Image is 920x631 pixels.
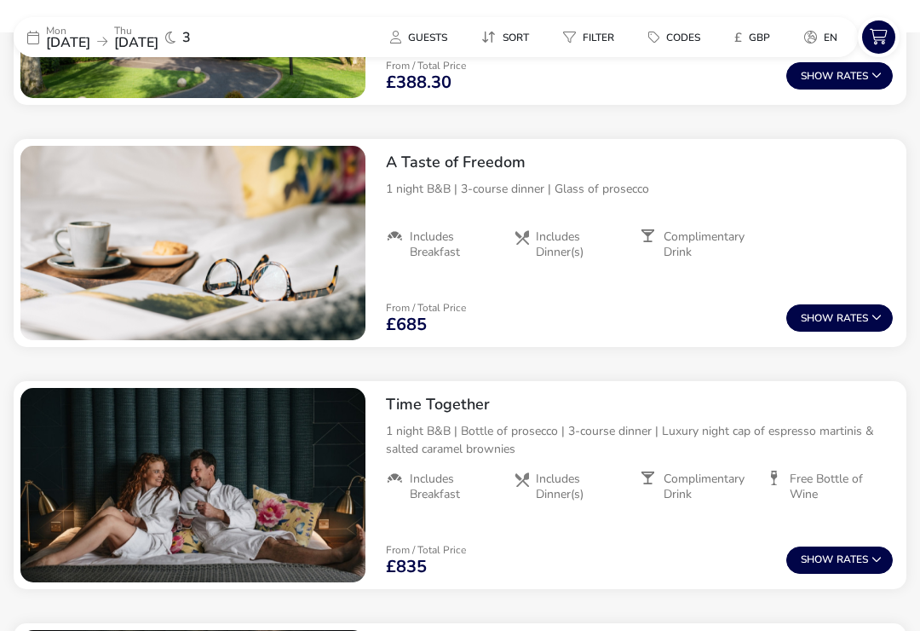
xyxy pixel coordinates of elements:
naf-pibe-menu-bar-item: Filter [549,25,635,49]
span: Includes Breakfast [410,472,499,502]
naf-pibe-menu-bar-item: £GBP [721,25,791,49]
h2: Time Together [386,395,893,414]
span: Includes Dinner(s) [536,472,626,502]
h2: A Taste of Freedom [386,153,893,172]
span: Codes [666,31,700,44]
span: £835 [386,559,427,576]
span: Complimentary Drink [664,472,753,502]
span: £388.30 [386,74,451,91]
span: en [824,31,837,44]
div: Time Together1 night B&B | Bottle of prosecco | 3-course dinner | Luxury night cap of espresso ma... [372,381,906,516]
swiper-slide: 1 / 1 [20,388,365,582]
p: 1 night B&B | 3-course dinner | Glass of prosecco [386,180,893,198]
span: 3 [182,31,191,44]
swiper-slide: 1 / 1 [20,146,365,340]
span: Free Bottle of Wine [790,472,879,502]
p: From / Total Price [386,61,466,71]
p: From / Total Price [386,303,466,313]
span: [DATE] [114,33,158,52]
span: Complimentary Drink [664,229,753,260]
p: From / Total Price [386,545,466,555]
naf-pibe-menu-bar-item: Codes [635,25,721,49]
naf-pibe-menu-bar-item: Sort [468,25,549,49]
span: Includes Breakfast [410,229,499,260]
div: A Taste of Freedom1 night B&B | 3-course dinner | Glass of proseccoIncludes BreakfastIncludes Din... [372,139,906,274]
span: Includes Dinner(s) [536,229,626,260]
button: en [791,25,851,49]
div: Mon[DATE]Thu[DATE]3 [14,17,269,57]
p: 1 night B&B | Bottle of prosecco | 3-course dinner | Luxury night cap of espresso martinis & salt... [386,422,893,458]
span: Show [801,71,837,82]
button: £GBP [721,25,784,49]
span: Sort [503,31,529,44]
span: Show [801,313,837,324]
button: Filter [549,25,628,49]
span: Show [801,554,837,565]
button: ShowRates [786,304,893,332]
span: Guests [408,31,447,44]
naf-pibe-menu-bar-item: en [791,25,858,49]
span: [DATE] [46,33,90,52]
naf-pibe-menu-bar-item: Guests [377,25,468,49]
button: Codes [635,25,714,49]
button: ShowRates [786,547,893,574]
p: Thu [114,26,158,36]
p: Mon [46,26,90,36]
span: Filter [583,31,614,44]
button: ShowRates [786,62,893,90]
button: Guests [377,25,461,49]
i: £ [734,29,742,46]
span: £685 [386,316,427,333]
span: GBP [749,31,770,44]
button: Sort [468,25,543,49]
